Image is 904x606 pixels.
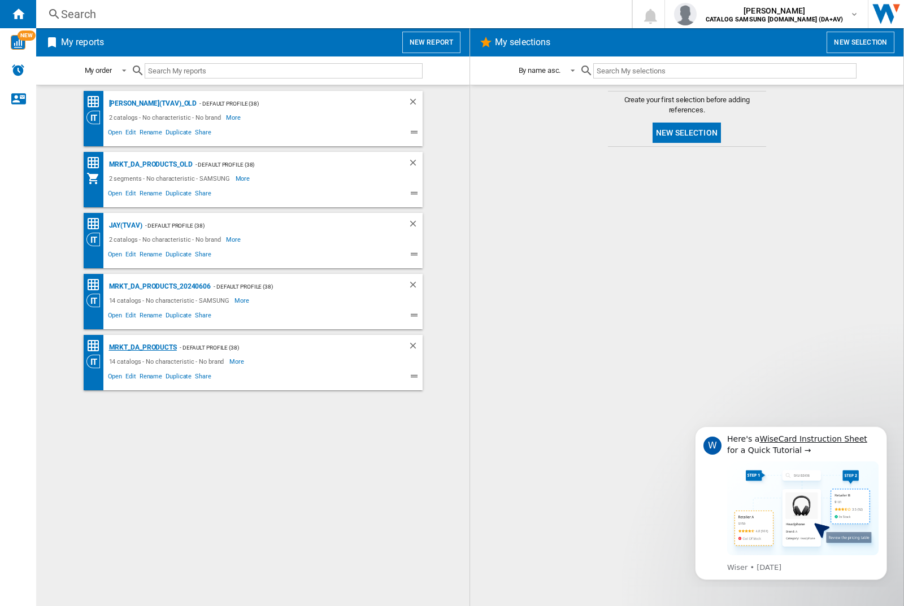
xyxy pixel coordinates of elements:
span: Duplicate [164,249,193,263]
div: MRKT_DA_PRODUCTS_20240606 [106,280,211,294]
div: Delete [408,97,423,111]
span: Rename [138,249,164,263]
div: 2 catalogs - No characteristic - No brand [106,111,227,124]
div: Price Matrix [86,156,106,170]
div: 2 catalogs - No characteristic - No brand [106,233,227,246]
span: More [226,111,242,124]
span: Share [193,310,213,324]
span: Edit [124,310,138,324]
div: Price Matrix [86,217,106,231]
span: Edit [124,371,138,385]
span: Open [106,310,124,324]
div: - Default profile (38) [142,219,385,233]
span: Duplicate [164,188,193,202]
div: My order [85,66,112,75]
div: MRKT_DA_PRODUCTS [106,341,177,355]
h2: My selections [493,32,553,53]
div: Delete [408,280,423,294]
span: Duplicate [164,310,193,324]
span: Share [193,371,213,385]
button: New selection [653,123,721,143]
div: - Default profile (38) [177,341,385,355]
span: Open [106,371,124,385]
input: Search My selections [593,63,856,79]
button: New report [402,32,460,53]
span: Rename [138,310,164,324]
div: Delete [408,158,423,172]
div: Search [61,6,602,22]
h2: My reports [59,32,106,53]
div: Price Matrix [86,278,106,292]
span: [PERSON_NAME] [706,5,843,16]
div: 2 segments - No characteristic - SAMSUNG [106,172,236,185]
span: Duplicate [164,127,193,141]
input: Search My reports [145,63,423,79]
iframe: Intercom notifications message [678,416,904,587]
div: - Default profile (38) [211,280,385,294]
div: Price Matrix [86,95,106,109]
div: Category View [86,355,106,368]
span: Open [106,188,124,202]
span: Share [193,249,213,263]
span: Rename [138,127,164,141]
div: 14 catalogs - No characteristic - No brand [106,355,230,368]
b: CATALOG SAMSUNG [DOMAIN_NAME] (DA+AV) [706,16,843,23]
div: - Default profile (38) [197,97,385,111]
div: My Assortment [86,172,106,185]
div: Delete [408,219,423,233]
span: More [236,172,252,185]
span: Edit [124,188,138,202]
span: Share [193,188,213,202]
span: More [234,294,251,307]
span: Create your first selection before adding references. [608,95,766,115]
span: Rename [138,188,164,202]
span: Edit [124,249,138,263]
span: Edit [124,127,138,141]
img: profile.jpg [674,3,697,25]
span: Open [106,127,124,141]
div: 14 catalogs - No characteristic - SAMSUNG [106,294,235,307]
span: Share [193,127,213,141]
span: Rename [138,371,164,385]
div: JAY(TVAV) [106,219,142,233]
img: alerts-logo.svg [11,63,25,77]
span: Open [106,249,124,263]
img: wise-card.svg [11,35,25,50]
div: Category View [86,233,106,246]
div: Category View [86,111,106,124]
span: More [229,355,246,368]
span: Duplicate [164,371,193,385]
span: More [226,233,242,246]
div: - Default profile (38) [193,158,385,172]
div: Category View [86,294,106,307]
div: Price Matrix [86,339,106,353]
span: NEW [18,30,36,41]
div: Delete [408,341,423,355]
button: New selection [827,32,894,53]
div: [PERSON_NAME](TVAV)_old [106,97,197,111]
div: By name asc. [519,66,561,75]
div: MRKT_DA_PRODUCTS_OLD [106,158,193,172]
